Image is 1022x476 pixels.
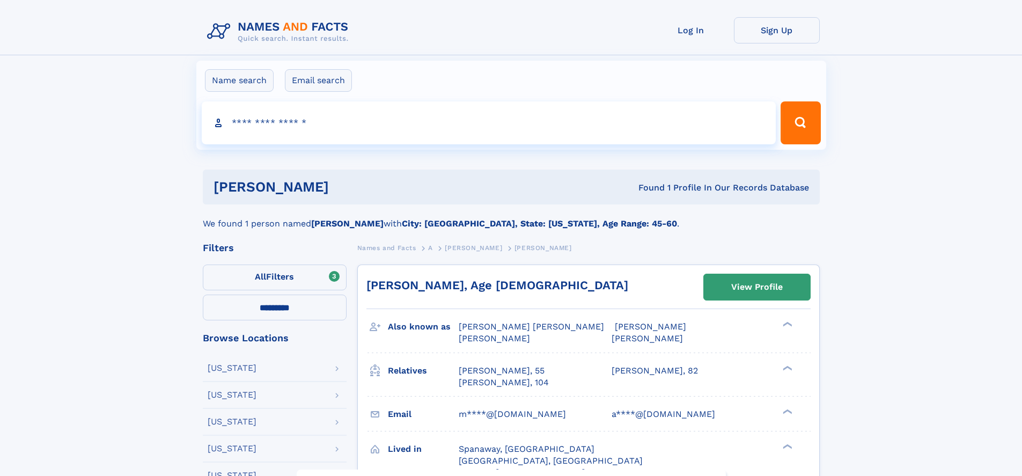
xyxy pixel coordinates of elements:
[780,443,793,450] div: ❯
[388,440,459,458] h3: Lived in
[205,69,274,92] label: Name search
[203,265,347,290] label: Filters
[483,182,809,194] div: Found 1 Profile In Our Records Database
[780,364,793,371] div: ❯
[428,241,433,254] a: A
[780,408,793,415] div: ❯
[203,243,347,253] div: Filters
[255,272,266,282] span: All
[648,17,734,43] a: Log In
[208,444,256,453] div: [US_STATE]
[428,244,433,252] span: A
[202,101,776,144] input: search input
[459,321,604,332] span: [PERSON_NAME] [PERSON_NAME]
[203,333,347,343] div: Browse Locations
[208,418,256,426] div: [US_STATE]
[366,279,628,292] a: [PERSON_NAME], Age [DEMOGRAPHIC_DATA]
[445,241,502,254] a: [PERSON_NAME]
[459,365,545,377] a: [PERSON_NAME], 55
[514,244,572,252] span: [PERSON_NAME]
[445,244,502,252] span: [PERSON_NAME]
[781,101,820,144] button: Search Button
[459,456,643,466] span: [GEOGRAPHIC_DATA], [GEOGRAPHIC_DATA]
[731,275,783,299] div: View Profile
[459,333,530,343] span: [PERSON_NAME]
[388,362,459,380] h3: Relatives
[459,377,549,389] a: [PERSON_NAME], 104
[388,318,459,336] h3: Also known as
[459,444,594,454] span: Spanaway, [GEOGRAPHIC_DATA]
[612,333,683,343] span: [PERSON_NAME]
[612,365,698,377] a: [PERSON_NAME], 82
[203,17,357,46] img: Logo Names and Facts
[311,218,384,229] b: [PERSON_NAME]
[402,218,677,229] b: City: [GEOGRAPHIC_DATA], State: [US_STATE], Age Range: 45-60
[208,364,256,372] div: [US_STATE]
[285,69,352,92] label: Email search
[214,180,484,194] h1: [PERSON_NAME]
[357,241,416,254] a: Names and Facts
[734,17,820,43] a: Sign Up
[203,204,820,230] div: We found 1 person named with .
[780,321,793,328] div: ❯
[615,321,686,332] span: [PERSON_NAME]
[704,274,810,300] a: View Profile
[388,405,459,423] h3: Email
[208,391,256,399] div: [US_STATE]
